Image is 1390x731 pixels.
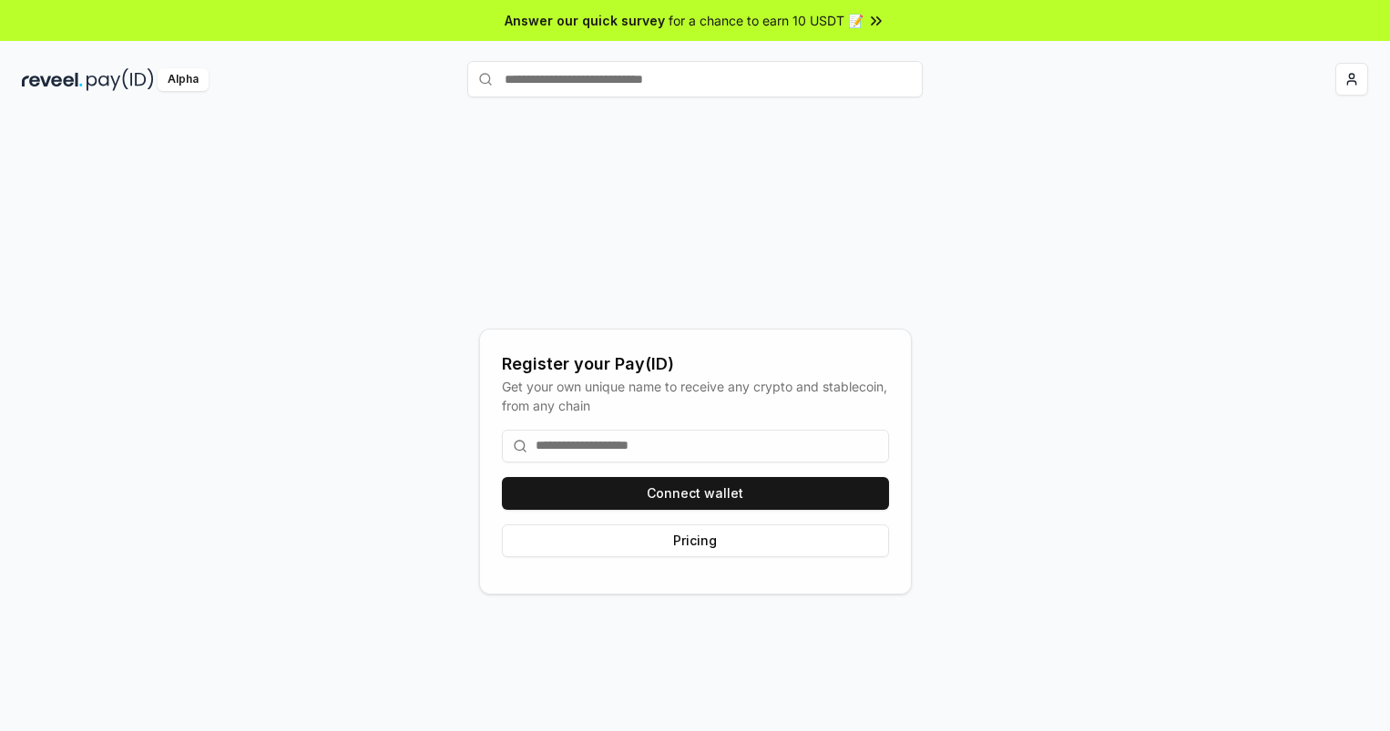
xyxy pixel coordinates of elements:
img: reveel_dark [22,68,83,91]
span: for a chance to earn 10 USDT 📝 [669,11,864,30]
button: Connect wallet [502,477,889,510]
div: Register your Pay(ID) [502,351,889,377]
img: pay_id [87,68,154,91]
span: Answer our quick survey [505,11,665,30]
button: Pricing [502,524,889,557]
div: Alpha [158,68,209,91]
div: Get your own unique name to receive any crypto and stablecoin, from any chain [502,377,889,415]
